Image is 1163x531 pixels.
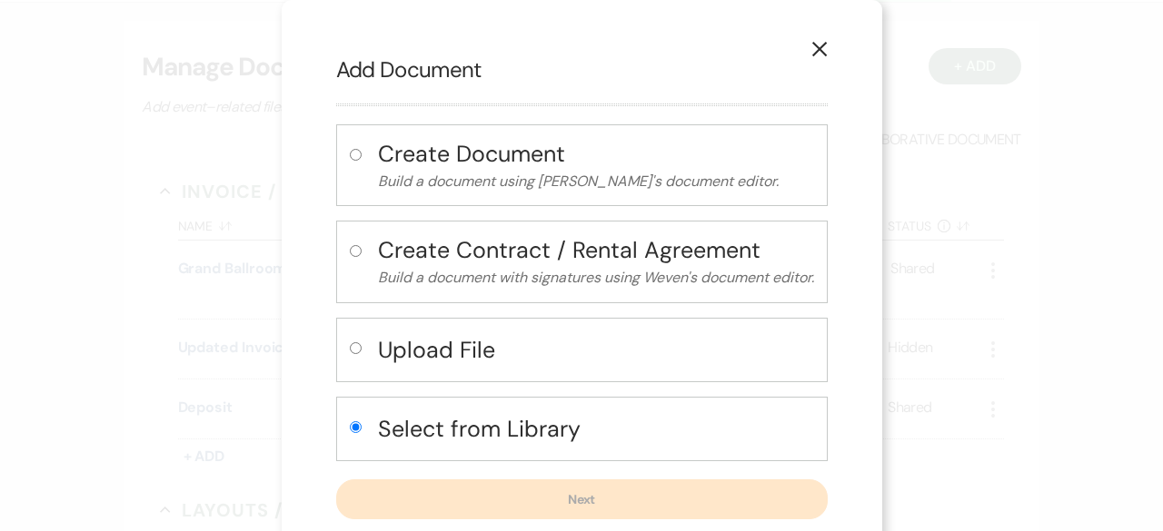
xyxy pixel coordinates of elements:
h4: Upload File [378,334,814,366]
h4: Select from Library [378,413,814,445]
p: Build a document with signatures using Weven's document editor. [378,266,814,290]
button: Next [336,479,828,519]
h4: Create Document [378,138,814,170]
p: Build a document using [PERSON_NAME]'s document editor. [378,170,814,193]
button: Create Contract / Rental AgreementBuild a document with signatures using Weven's document editor. [378,234,814,290]
button: Select from Library [378,410,814,447]
button: Upload File [378,331,814,369]
h2: Add Document [336,54,828,85]
h4: Create Contract / Rental Agreement [378,234,814,266]
button: Create DocumentBuild a document using [PERSON_NAME]'s document editor. [378,138,814,193]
